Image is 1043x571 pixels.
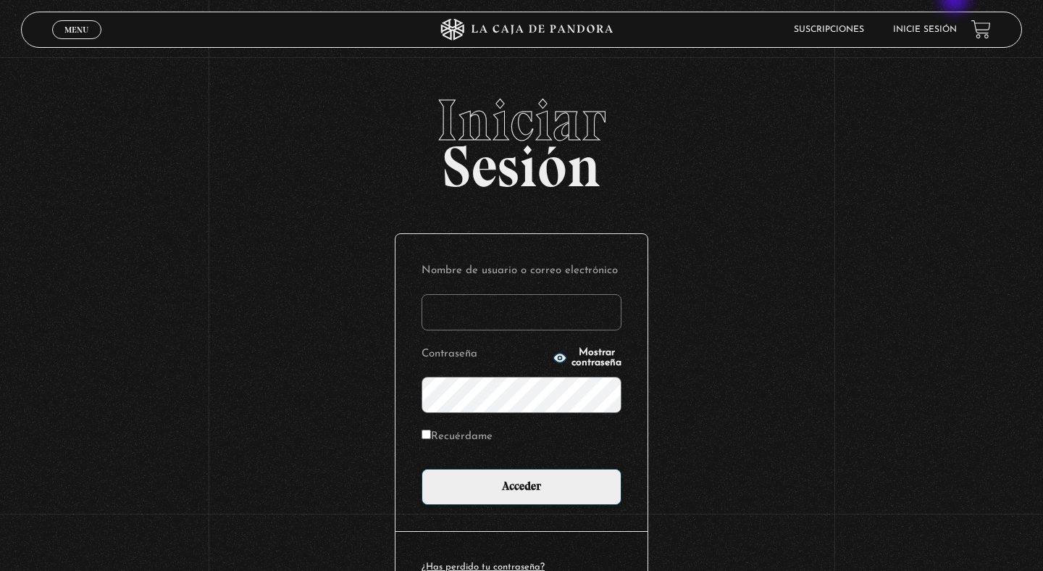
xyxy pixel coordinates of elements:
[422,260,621,283] label: Nombre de usuario o correo electrónico
[64,25,88,34] span: Menu
[422,469,621,505] input: Acceder
[21,91,1022,149] span: Iniciar
[21,91,1022,184] h2: Sesión
[422,430,431,439] input: Recuérdame
[60,38,94,48] span: Cerrar
[571,348,621,368] span: Mostrar contraseña
[893,25,957,34] a: Inicie sesión
[971,20,991,39] a: View your shopping cart
[553,348,621,368] button: Mostrar contraseña
[794,25,864,34] a: Suscripciones
[422,426,493,449] label: Recuérdame
[422,343,548,366] label: Contraseña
